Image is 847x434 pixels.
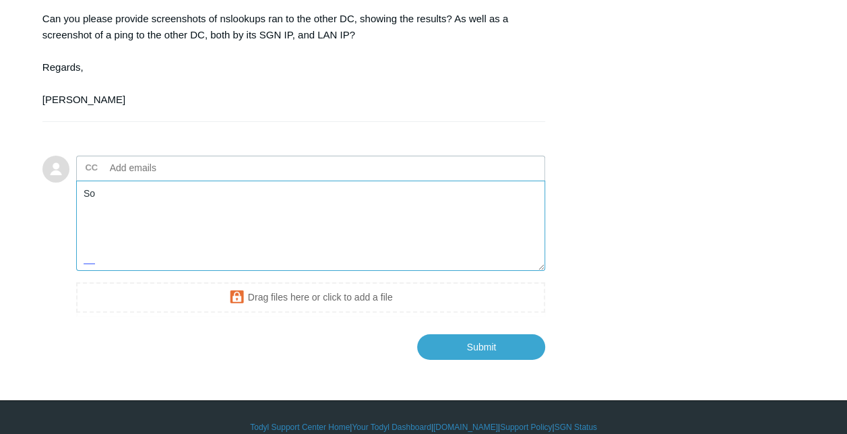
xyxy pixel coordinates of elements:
[42,421,805,433] div: | | | |
[104,158,249,178] input: Add emails
[417,334,545,360] input: Submit
[433,421,498,433] a: [DOMAIN_NAME]
[85,158,98,178] label: CC
[555,421,597,433] a: SGN Status
[250,421,350,433] a: Todyl Support Center Home
[352,421,431,433] a: Your Todyl Dashboard
[500,421,552,433] a: Support Policy
[76,181,546,272] textarea: Add your reply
